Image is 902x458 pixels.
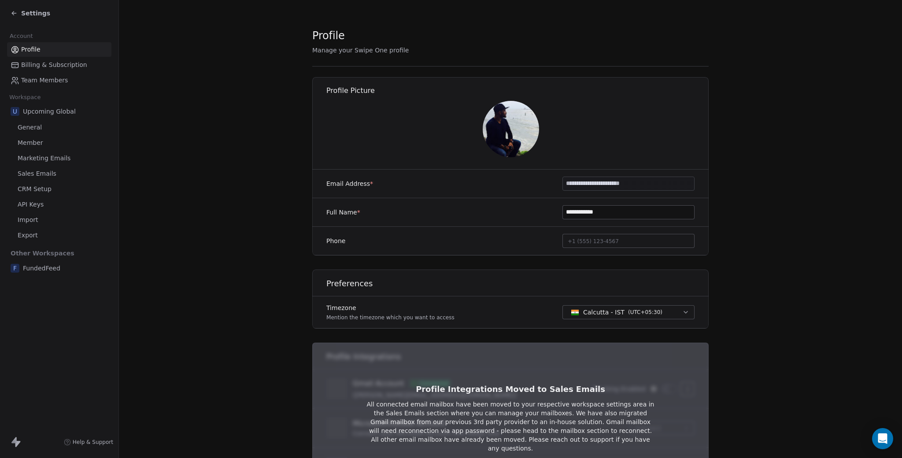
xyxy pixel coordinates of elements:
[18,138,43,148] span: Member
[568,238,619,244] span: +1 (555) 123-4567
[21,45,41,54] span: Profile
[21,60,87,70] span: Billing & Subscription
[23,264,60,273] span: FundedFeed
[7,136,111,150] a: Member
[11,264,19,273] span: F
[366,384,655,395] h1: Profile Integrations Moved to Sales Emails
[583,308,625,317] span: Calcutta - IST
[21,76,68,85] span: Team Members
[7,213,111,227] a: Import
[628,308,662,316] span: ( UTC+05:30 )
[7,42,111,57] a: Profile
[6,30,37,43] span: Account
[7,73,111,88] a: Team Members
[366,400,655,453] p: All connected email mailbox have been moved to your respective workspace settings area in the Sal...
[6,91,44,104] span: Workspace
[11,9,50,18] a: Settings
[872,428,893,449] div: Open Intercom Messenger
[326,278,709,289] h1: Preferences
[18,154,70,163] span: Marketing Emails
[18,200,44,209] span: API Keys
[73,439,113,446] span: Help & Support
[326,86,709,96] h1: Profile Picture
[18,169,56,178] span: Sales Emails
[326,303,455,312] label: Timezone
[7,228,111,243] a: Export
[312,29,345,42] span: Profile
[18,215,38,225] span: Import
[7,197,111,212] a: API Keys
[7,166,111,181] a: Sales Emails
[326,179,373,188] label: Email Address
[326,208,360,217] label: Full Name
[21,9,50,18] span: Settings
[23,107,76,116] span: Upcoming Global
[11,107,19,116] span: U
[64,439,113,446] a: Help & Support
[312,47,409,54] span: Manage your Swipe One profile
[562,305,695,319] button: Calcutta - IST(UTC+05:30)
[7,151,111,166] a: Marketing Emails
[7,120,111,135] a: General
[7,182,111,196] a: CRM Setup
[326,236,345,245] label: Phone
[18,185,52,194] span: CRM Setup
[18,123,42,132] span: General
[562,234,695,248] button: +1 (555) 123-4567
[326,314,455,321] p: Mention the timezone which you want to access
[7,246,78,260] span: Other Workspaces
[18,231,38,240] span: Export
[7,58,111,72] a: Billing & Subscription
[483,101,539,157] img: abQtl3ew9cinQwOWwt1tKDpaBdPxmN1QbqYflqTvFSU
